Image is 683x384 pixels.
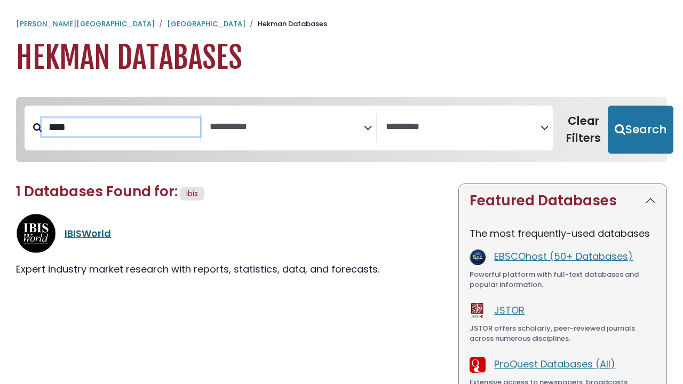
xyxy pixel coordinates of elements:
span: 1 Databases Found for: [16,182,178,201]
div: JSTOR offers scholarly, peer-reviewed journals across numerous disciplines. [470,323,656,344]
a: [GEOGRAPHIC_DATA] [167,19,245,29]
button: Submit for Search Results [608,106,673,154]
a: [PERSON_NAME][GEOGRAPHIC_DATA] [16,19,155,29]
textarea: Search [386,122,541,133]
nav: breadcrumb [16,19,667,29]
div: Powerful platform with full-text databases and popular information. [470,269,656,290]
div: Expert industry market research with reports, statistics, data, and forecasts. [16,262,446,276]
a: EBSCOhost (50+ Databases) [494,250,633,263]
textarea: Search [210,122,364,133]
a: IBISWorld [65,227,111,240]
p: The most frequently-used databases [470,226,656,241]
button: Clear Filters [559,106,608,154]
a: ProQuest Databases (All) [494,357,615,371]
li: Hekman Databases [245,19,327,29]
h1: Hekman Databases [16,40,667,76]
button: Featured Databases [459,184,666,218]
span: ibis [186,188,198,199]
input: Search database by title or keyword [42,118,200,136]
a: JSTOR [494,303,525,317]
nav: Search filters [16,97,667,162]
